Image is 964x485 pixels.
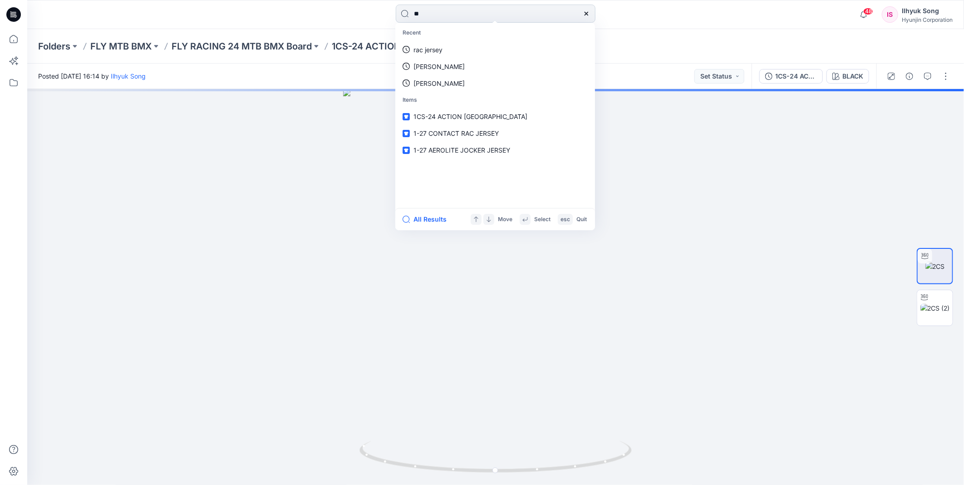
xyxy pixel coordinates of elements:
span: 1-27 CONTACT RAC JERSEY [413,129,499,137]
p: Quit [576,215,587,224]
p: 1CS-24 ACTION [GEOGRAPHIC_DATA] [332,40,498,53]
button: All Results [403,214,452,225]
a: Folders [38,40,70,53]
span: Posted [DATE] 16:14 by [38,71,146,81]
p: esc [561,215,570,224]
div: BLACK [842,71,863,81]
p: Recent [397,25,593,41]
span: 48 [863,8,873,15]
a: [PERSON_NAME] [397,58,593,75]
button: Details [902,69,917,84]
p: rac jersey [413,45,443,54]
a: 1CS-24 ACTION [GEOGRAPHIC_DATA] [397,108,593,125]
button: 1CS-24 ACTION [GEOGRAPHIC_DATA] [759,69,823,84]
img: 2CS (2) [920,303,950,313]
button: BLACK [826,69,869,84]
p: Move [498,215,512,224]
div: IS [882,6,898,23]
a: FLY MTB BMX [90,40,152,53]
div: Ilhyuk Song [902,5,953,16]
a: rac jersey [397,41,593,58]
div: Hyunjin Corporation [902,16,953,23]
div: 1CS-24 ACTION [GEOGRAPHIC_DATA] [775,71,817,81]
a: [PERSON_NAME] [397,75,593,92]
a: 1-27 AEROLITE JOCKER JERSEY [397,142,593,158]
p: JOCKER JER [413,79,465,88]
p: Select [534,215,551,224]
p: JOCKER JERS [413,62,465,71]
a: FLY RACING 24 MTB BMX Board [172,40,312,53]
a: Ilhyuk Song [111,72,146,80]
a: 1-27 CONTACT RAC JERSEY [397,125,593,142]
span: 1CS-24 ACTION [GEOGRAPHIC_DATA] [413,113,527,120]
p: Items [397,92,593,109]
span: 1-27 AEROLITE JOCKER JERSEY [413,146,510,154]
img: 2CS [925,262,945,271]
